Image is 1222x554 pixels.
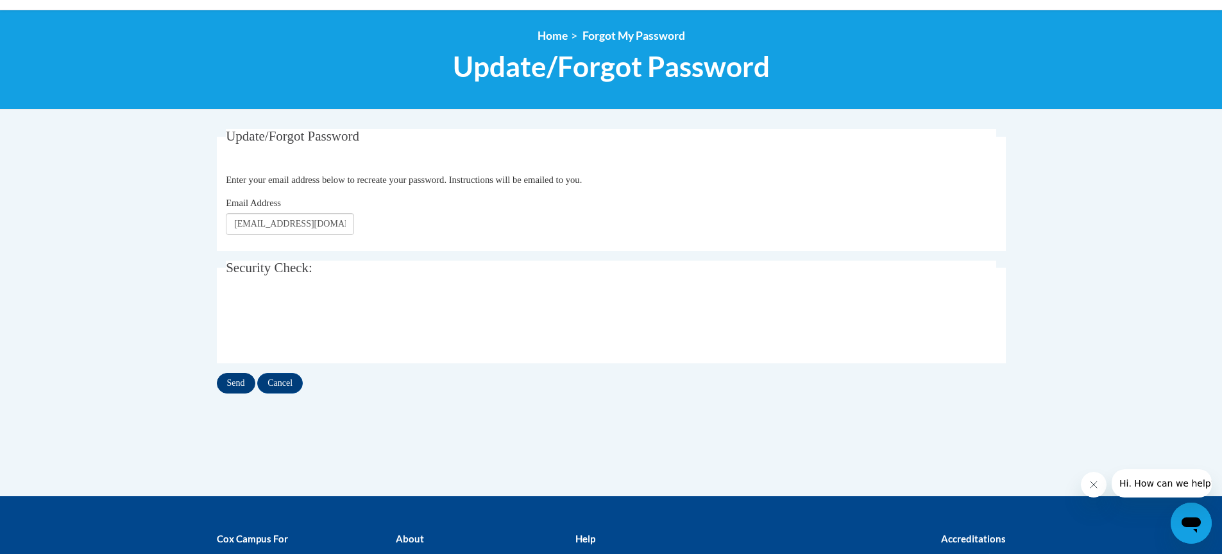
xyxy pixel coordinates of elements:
input: Email [226,213,354,235]
span: Enter your email address below to recreate your password. Instructions will be emailed to you. [226,175,582,185]
iframe: reCAPTCHA [226,297,421,347]
iframe: Message from company [1112,469,1212,498]
span: Forgot My Password [582,29,685,42]
input: Send [217,373,255,394]
iframe: Button to launch messaging window [1171,503,1212,544]
b: Accreditations [941,533,1006,544]
span: Update/Forgot Password [226,128,359,144]
b: Help [575,533,595,544]
span: Update/Forgot Password [453,49,770,83]
b: About [396,533,424,544]
b: Cox Campus For [217,533,288,544]
span: Hi. How can we help? [8,9,104,19]
span: Email Address [226,198,281,208]
a: Home [538,29,568,42]
iframe: Close message [1081,472,1107,498]
input: Cancel [257,373,303,394]
span: Security Check: [226,260,312,275]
